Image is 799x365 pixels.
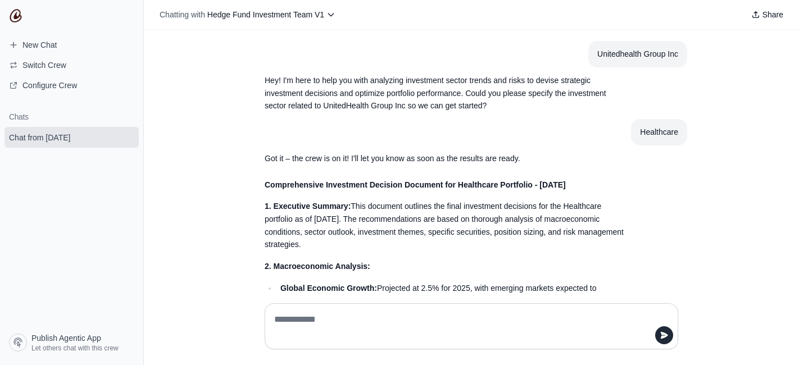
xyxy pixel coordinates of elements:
[31,332,101,344] span: Publish Agentic App
[31,344,119,353] span: Let others chat with this crew
[4,36,139,54] a: New Chat
[9,132,70,143] span: Chat from [DATE]
[22,80,77,91] span: Configure Crew
[277,282,624,308] li: Projected at 2.5% for 2025, with emerging markets expected to outperform.
[4,56,139,74] button: Switch Crew
[207,10,324,19] span: Hedge Fund Investment Team V1
[256,145,633,172] section: Response
[160,9,205,20] span: Chatting with
[22,60,66,71] span: Switch Crew
[4,127,139,148] a: Chat from [DATE]
[155,7,340,22] button: Chatting with Hedge Fund Investment Team V1
[256,67,633,119] section: Response
[265,152,624,165] p: Got it – the crew is on it! I'll let you know as soon as the results are ready.
[4,329,139,356] a: Publish Agentic App Let others chat with this crew
[265,200,624,251] p: This document outlines the final investment decisions for the Healthcare portfolio as of [DATE]. ...
[9,9,22,22] img: CrewAI Logo
[640,126,678,139] div: Healthcare
[588,41,687,67] section: User message
[631,119,687,145] section: User message
[4,76,139,94] a: Configure Crew
[265,262,370,271] strong: 2. Macroeconomic Analysis:
[265,74,624,112] p: Hey! I'm here to help you with analyzing investment sector trends and risks to devise strategic i...
[265,180,566,189] strong: Comprehensive Investment Decision Document for Healthcare Portfolio - [DATE]
[265,202,351,211] strong: 1. Executive Summary:
[280,284,377,293] strong: Global Economic Growth:
[597,48,678,61] div: Unitedhealth Group Inc
[762,9,783,20] span: Share
[22,39,57,51] span: New Chat
[747,7,788,22] button: Share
